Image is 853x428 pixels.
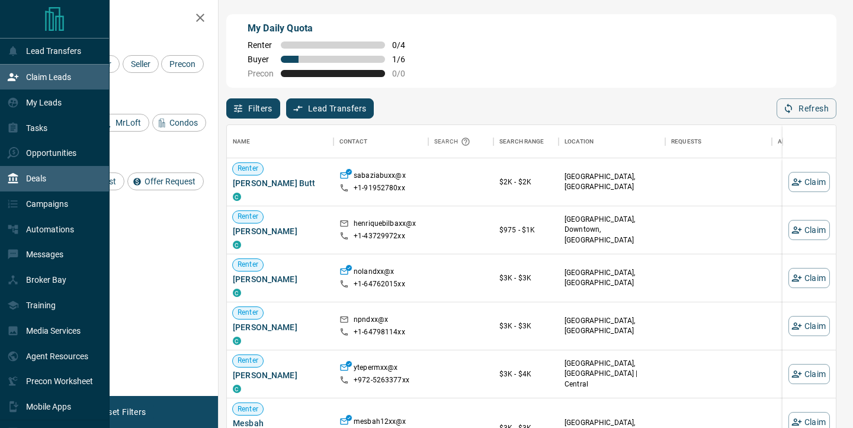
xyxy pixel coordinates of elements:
[354,183,405,193] p: +1- 91952780xx
[233,289,241,297] div: condos.ca
[499,225,553,235] p: $975 - $1K
[233,321,328,333] span: [PERSON_NAME]
[354,171,406,183] p: sabaziabuxx@x
[788,364,830,384] button: Claim
[233,125,251,158] div: Name
[111,118,145,127] span: MrLoft
[354,279,405,289] p: +1- 64762015xx
[233,273,328,285] span: [PERSON_NAME]
[392,55,418,64] span: 1 / 6
[354,363,397,375] p: ytepermxx@x
[777,98,836,119] button: Refresh
[499,125,544,158] div: Search Range
[233,241,241,249] div: condos.ca
[565,215,659,245] p: [GEOGRAPHIC_DATA], Downtown, [GEOGRAPHIC_DATA]
[565,316,659,336] p: [GEOGRAPHIC_DATA], [GEOGRAPHIC_DATA]
[227,125,333,158] div: Name
[233,308,263,318] span: Renter
[165,118,202,127] span: Condos
[233,356,263,366] span: Renter
[333,125,428,158] div: Contact
[392,40,418,50] span: 0 / 4
[233,404,263,414] span: Renter
[233,212,263,222] span: Renter
[354,315,388,327] p: npndxx@x
[565,125,594,158] div: Location
[559,125,665,158] div: Location
[90,402,153,422] button: Reset Filters
[565,172,659,192] p: [GEOGRAPHIC_DATA], [GEOGRAPHIC_DATA]
[233,385,241,393] div: condos.ca
[98,114,149,132] div: MrLoft
[354,375,409,385] p: +972- 5263377xx
[392,69,418,78] span: 0 / 0
[248,69,274,78] span: Precon
[140,177,200,186] span: Offer Request
[493,125,559,158] div: Search Range
[788,316,830,336] button: Claim
[354,327,405,337] p: +1- 64798114xx
[248,21,418,36] p: My Daily Quota
[434,125,473,158] div: Search
[788,220,830,240] button: Claim
[38,12,206,26] h2: Filters
[233,337,241,345] div: condos.ca
[788,172,830,192] button: Claim
[788,268,830,288] button: Claim
[248,40,274,50] span: Renter
[233,260,263,270] span: Renter
[499,369,553,379] p: $3K - $4K
[233,177,328,189] span: [PERSON_NAME] Butt
[165,59,200,69] span: Precon
[233,369,328,381] span: [PERSON_NAME]
[233,193,241,201] div: condos.ca
[354,219,416,231] p: henriquebilbaxx@x
[127,59,155,69] span: Seller
[499,273,553,283] p: $3K - $3K
[499,177,553,187] p: $2K - $2K
[671,125,701,158] div: Requests
[248,55,274,64] span: Buyer
[123,55,159,73] div: Seller
[233,225,328,237] span: [PERSON_NAME]
[565,268,659,288] p: [GEOGRAPHIC_DATA], [GEOGRAPHIC_DATA]
[665,125,772,158] div: Requests
[226,98,280,119] button: Filters
[233,164,263,174] span: Renter
[161,55,204,73] div: Precon
[354,231,405,241] p: +1- 43729972xx
[565,359,659,389] p: [GEOGRAPHIC_DATA], [GEOGRAPHIC_DATA] | Central
[339,125,367,158] div: Contact
[354,267,394,279] p: nolandxx@x
[127,173,204,190] div: Offer Request
[499,321,553,331] p: $3K - $3K
[286,98,374,119] button: Lead Transfers
[152,114,206,132] div: Condos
